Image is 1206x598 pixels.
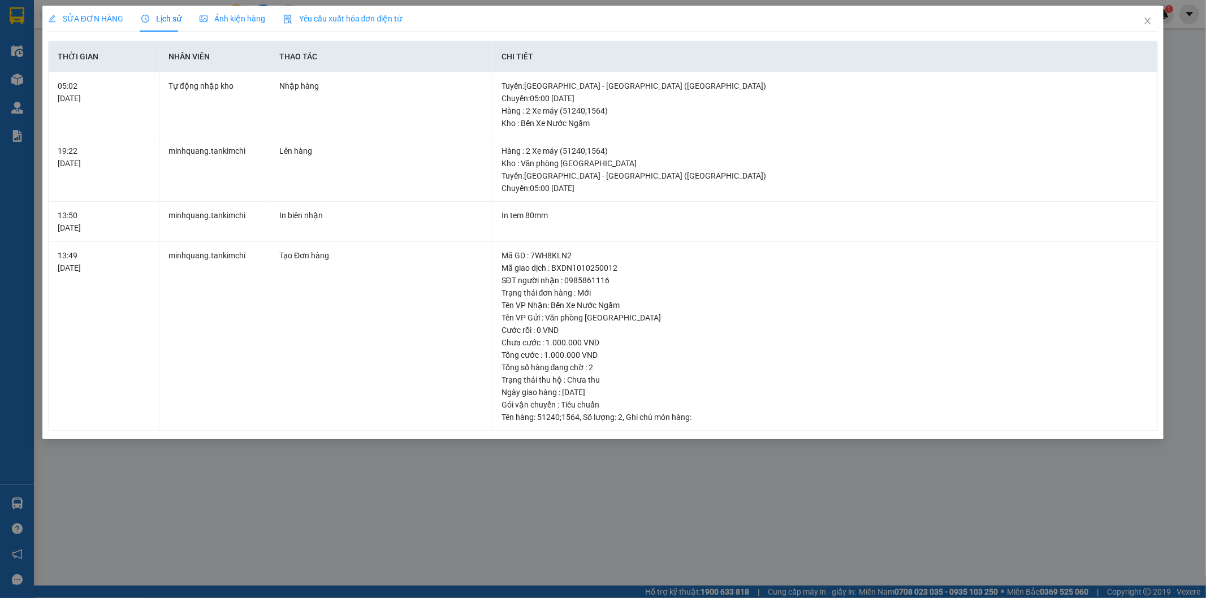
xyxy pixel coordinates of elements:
div: Trạng thái thu hộ : Chưa thu [502,374,1149,386]
div: Lên hàng [279,145,483,157]
div: Cước rồi : 0 VND [502,324,1149,336]
img: icon [283,15,292,24]
div: Kho : Văn phòng [GEOGRAPHIC_DATA] [502,157,1149,170]
div: Kho : Bến Xe Nước Ngầm [502,117,1149,129]
td: minhquang.tankimchi [159,242,270,431]
td: Tự động nhập kho [159,72,270,137]
span: Ảnh kiện hàng [200,14,265,23]
div: 19:22 [DATE] [58,145,150,170]
div: Gói vận chuyển : Tiêu chuẩn [502,398,1149,411]
div: In tem 80mm [502,209,1149,222]
button: Close [1132,6,1164,37]
div: Tên VP Gửi : Văn phòng [GEOGRAPHIC_DATA] [502,311,1149,324]
span: SỬA ĐƠN HÀNG [48,14,123,23]
div: Tạo Đơn hàng [279,249,483,262]
th: Chi tiết [492,41,1159,72]
div: Mã GD : 7WH8KLN2 [502,249,1149,262]
span: Lịch sử [141,14,181,23]
div: Hàng : 2 Xe máy (51240;1564) [502,145,1149,157]
div: In biên nhận [279,209,483,222]
div: Tổng cước : 1.000.000 VND [502,349,1149,361]
div: Tổng số hàng đang chờ : 2 [502,361,1149,374]
div: 13:50 [DATE] [58,209,150,234]
td: minhquang.tankimchi [159,202,270,242]
div: Mã giao dịch : BXDN1010250012 [502,262,1149,274]
span: edit [48,15,56,23]
div: 05:02 [DATE] [58,80,150,105]
span: 51240;1564 [537,413,580,422]
div: Ngày giao hàng : [DATE] [502,386,1149,398]
span: close [1143,16,1152,25]
div: Hàng : 2 Xe máy (51240;1564) [502,105,1149,117]
span: picture [200,15,208,23]
th: Thời gian [49,41,159,72]
div: Tuyến : [GEOGRAPHIC_DATA] - [GEOGRAPHIC_DATA] ([GEOGRAPHIC_DATA]) Chuyến: 05:00 [DATE] [502,80,1149,105]
div: Nhập hàng [279,80,483,92]
div: Tuyến : [GEOGRAPHIC_DATA] - [GEOGRAPHIC_DATA] ([GEOGRAPHIC_DATA]) Chuyến: 05:00 [DATE] [502,170,1149,194]
th: Nhân viên [159,41,270,72]
div: Trạng thái đơn hàng : Mới [502,287,1149,299]
span: Yêu cầu xuất hóa đơn điện tử [283,14,403,23]
div: Tên hàng: , Số lượng: , Ghi chú món hàng: [502,411,1149,423]
div: Tên VP Nhận: Bến Xe Nước Ngầm [502,299,1149,311]
div: Chưa cước : 1.000.000 VND [502,336,1149,349]
span: clock-circle [141,15,149,23]
div: 13:49 [DATE] [58,249,150,274]
td: minhquang.tankimchi [159,137,270,202]
div: SĐT người nhận : 0985861116 [502,274,1149,287]
span: 2 [618,413,623,422]
th: Thao tác [270,41,492,72]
